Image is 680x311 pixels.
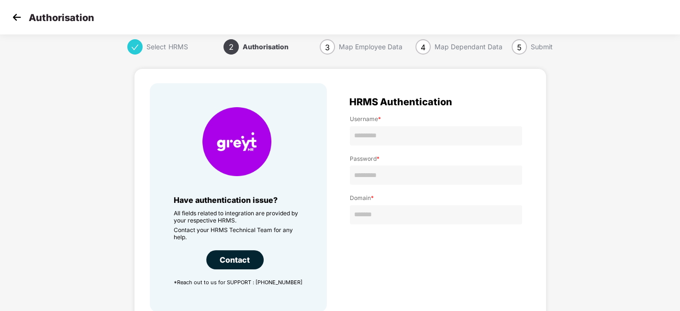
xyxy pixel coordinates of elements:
p: All fields related to integration are provided by your respective HRMS. [174,210,303,224]
span: 3 [325,43,330,52]
img: svg+xml;base64,PHN2ZyB4bWxucz0iaHR0cDovL3d3dy53My5vcmcvMjAwMC9zdmciIHdpZHRoPSIzMCIgaGVpZ2h0PSIzMC... [10,10,24,24]
span: Have authentication issue? [174,195,278,205]
img: HRMS Company Icon [202,107,271,176]
p: *Reach out to us for SUPPORT : [PHONE_NUMBER] [174,279,303,286]
p: Contact your HRMS Technical Team for any help. [174,226,303,241]
span: 2 [229,42,234,52]
div: Map Employee Data [339,39,402,55]
span: HRMS Authentication [349,98,452,106]
div: Select HRMS [146,39,188,55]
label: Password [350,155,522,162]
div: Map Dependant Data [435,39,502,55]
span: check [131,44,139,51]
div: Authorisation [243,39,289,55]
label: Username [350,115,522,122]
div: Submit [531,39,553,55]
div: Contact [206,250,264,269]
span: 5 [517,43,522,52]
span: 4 [421,43,425,52]
p: Authorisation [29,12,94,23]
label: Domain [350,194,522,201]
